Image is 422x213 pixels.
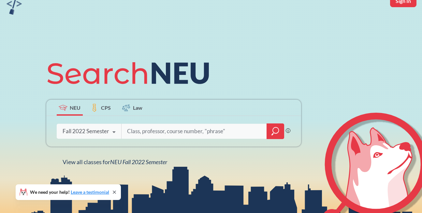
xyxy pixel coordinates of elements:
[70,104,80,111] span: NEU
[110,158,167,165] span: NEU Fall 2022 Semester
[126,124,262,138] input: Class, professor, course number, "phrase"
[267,123,284,139] div: magnifying glass
[63,158,167,165] span: View all classes for
[63,128,109,135] div: Fall 2022 Semester
[101,104,111,111] span: CPS
[30,190,109,194] span: We need your help!
[271,127,279,136] svg: magnifying glass
[133,104,142,111] span: Law
[71,189,109,195] a: Leave a testimonial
